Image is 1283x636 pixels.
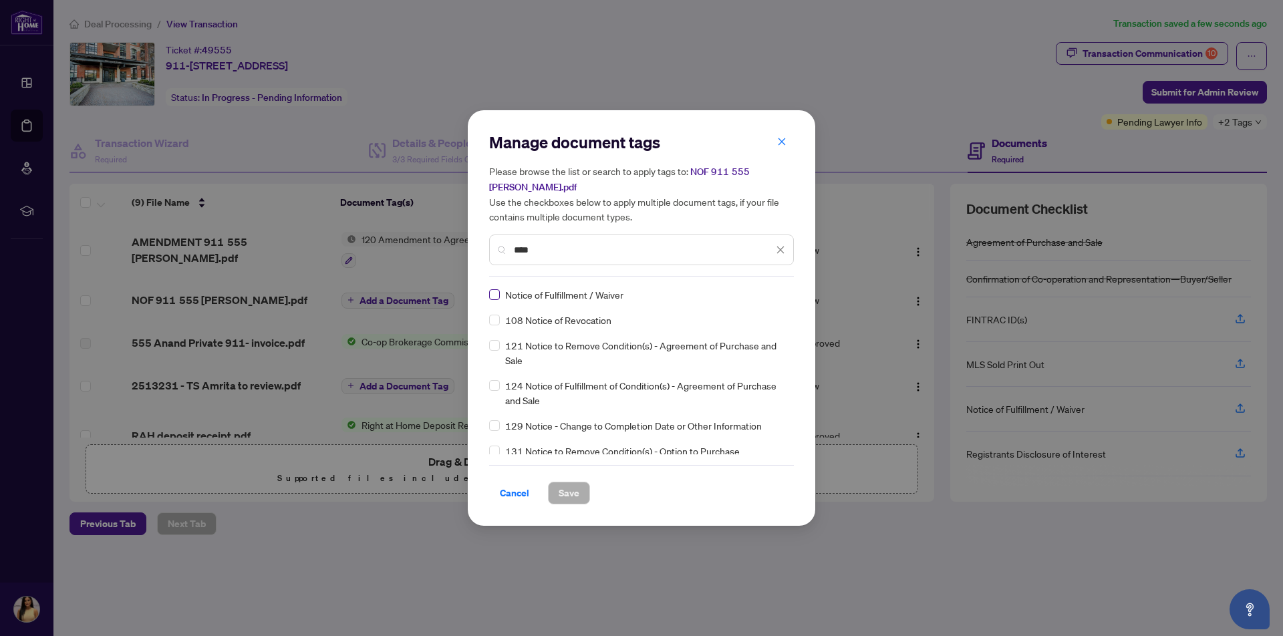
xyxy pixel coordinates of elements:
span: 131 Notice to Remove Condition(s) - Option to Purchase Agreement [505,444,786,473]
button: Cancel [489,482,540,504]
span: close [777,137,787,146]
h2: Manage document tags [489,132,794,153]
span: Notice of Fulfillment / Waiver [505,287,623,302]
span: 124 Notice of Fulfillment of Condition(s) - Agreement of Purchase and Sale [505,378,786,408]
span: 108 Notice of Revocation [505,313,611,327]
button: Open asap [1230,589,1270,629]
button: Save [548,482,590,504]
span: Cancel [500,482,529,504]
span: 129 Notice - Change to Completion Date or Other Information [505,418,762,433]
span: close [776,245,785,255]
span: 121 Notice to Remove Condition(s) - Agreement of Purchase and Sale [505,338,786,367]
h5: Please browse the list or search to apply tags to: Use the checkboxes below to apply multiple doc... [489,164,794,224]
